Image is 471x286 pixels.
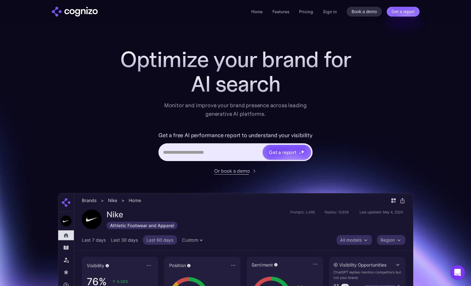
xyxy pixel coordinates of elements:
img: star [301,150,305,154]
a: Sign in [323,8,337,15]
a: Pricing [299,9,313,14]
a: Or book a demo [214,167,257,175]
img: cognizo logo [52,7,98,17]
a: Features [272,9,289,14]
img: star [299,150,300,151]
a: home [52,7,98,17]
label: Get a free AI performance report to understand your visibility [158,130,313,140]
h1: Optimize your brand for [113,47,358,72]
a: Get a report [387,7,420,17]
div: Monitor and improve your brand presence across leading generative AI platforms. [160,101,311,118]
a: Home [251,9,263,14]
a: Book a demo [347,7,382,17]
div: AI search [113,72,358,96]
div: Get a report [269,149,296,156]
div: Or book a demo [214,167,250,175]
img: star [299,152,301,154]
a: Get a reportstarstarstar [262,144,312,160]
form: Hero URL Input Form [158,130,313,164]
div: Open Intercom Messenger [450,265,465,280]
